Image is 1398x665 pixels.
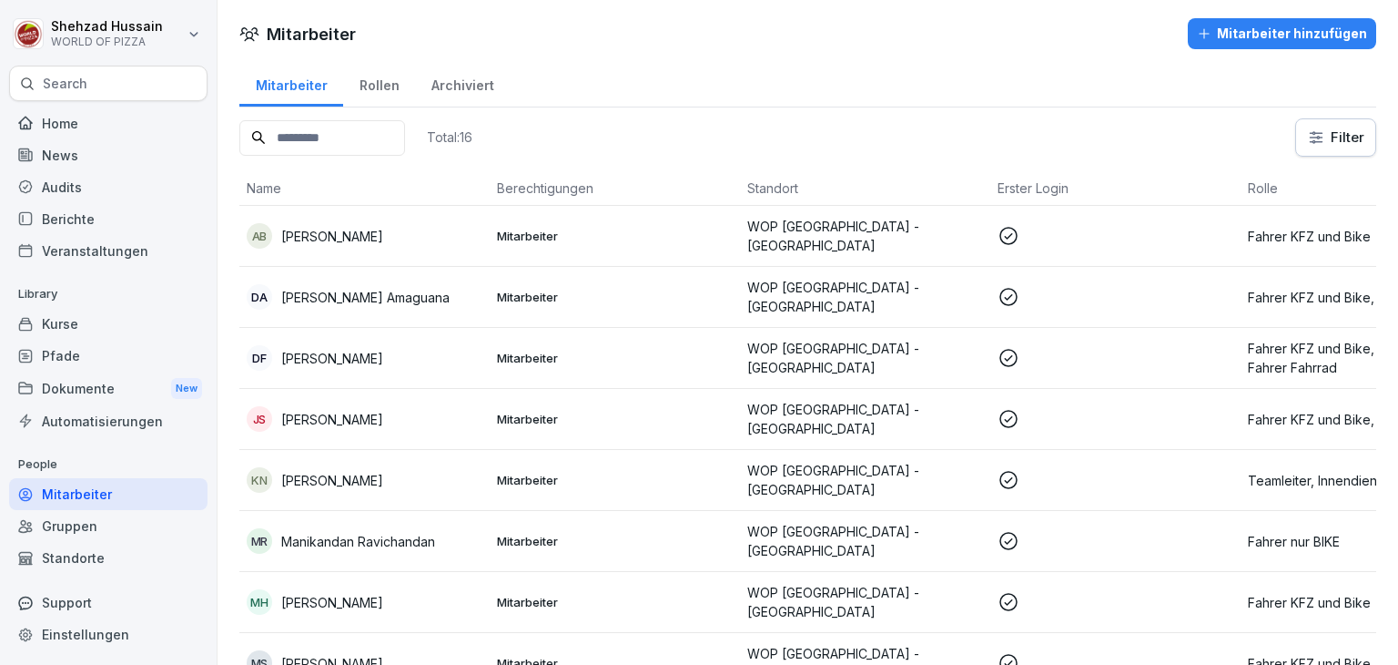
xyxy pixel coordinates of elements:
p: [PERSON_NAME] [281,410,383,429]
a: Automatisierungen [9,405,208,437]
div: DA [247,284,272,310]
a: Home [9,107,208,139]
a: Gruppen [9,510,208,542]
th: Berechtigungen [490,171,740,206]
div: KN [247,467,272,493]
p: Manikandan Ravichandan [281,532,435,551]
a: Archiviert [415,60,510,107]
th: Standort [740,171,990,206]
p: [PERSON_NAME] [281,227,383,246]
p: [PERSON_NAME] [281,471,383,490]
div: MH [247,589,272,615]
button: Mitarbeiter hinzufügen [1188,18,1376,49]
div: DF [247,345,272,371]
a: DokumenteNew [9,372,208,405]
p: Mitarbeiter [497,533,733,549]
p: Mitarbeiter [497,228,733,244]
p: Mitarbeiter [497,350,733,366]
p: Library [9,280,208,309]
a: Mitarbeiter [9,478,208,510]
p: Search [43,75,87,93]
div: AB [247,223,272,249]
div: Dokumente [9,372,208,405]
div: Filter [1307,128,1364,147]
p: WOP [GEOGRAPHIC_DATA] - [GEOGRAPHIC_DATA] [747,400,983,438]
p: People [9,450,208,479]
a: Standorte [9,542,208,574]
p: WOP [GEOGRAPHIC_DATA] - [GEOGRAPHIC_DATA] [747,583,983,621]
p: Shehzad Hussain [51,19,163,35]
div: JS [247,406,272,432]
p: Mitarbeiter [497,411,733,427]
button: Filter [1296,119,1375,156]
p: WOP [GEOGRAPHIC_DATA] - [GEOGRAPHIC_DATA] [747,339,983,377]
a: Veranstaltungen [9,235,208,267]
p: Total: 16 [427,128,472,146]
a: Einstellungen [9,619,208,650]
a: Rollen [343,60,415,107]
a: Kurse [9,308,208,340]
th: Erster Login [990,171,1241,206]
p: Mitarbeiter [497,472,733,488]
p: Mitarbeiter [497,289,733,305]
p: WOP [GEOGRAPHIC_DATA] - [GEOGRAPHIC_DATA] [747,217,983,255]
h1: Mitarbeiter [267,22,356,46]
a: News [9,139,208,171]
a: Audits [9,171,208,203]
div: New [171,378,202,399]
a: Pfade [9,340,208,372]
th: Name [239,171,490,206]
div: Support [9,587,208,619]
p: [PERSON_NAME] [281,349,383,368]
p: WOP [GEOGRAPHIC_DATA] - [GEOGRAPHIC_DATA] [747,461,983,499]
a: Berichte [9,203,208,235]
a: Mitarbeiter [239,60,343,107]
div: MR [247,528,272,554]
div: Mitarbeiter hinzufügen [1197,24,1367,44]
p: WORLD OF PIZZA [51,36,163,48]
p: [PERSON_NAME] Amaguana [281,288,450,307]
p: WOP [GEOGRAPHIC_DATA] - [GEOGRAPHIC_DATA] [747,522,983,560]
p: WOP [GEOGRAPHIC_DATA] - [GEOGRAPHIC_DATA] [747,278,983,316]
p: Mitarbeiter [497,594,733,610]
p: [PERSON_NAME] [281,593,383,612]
